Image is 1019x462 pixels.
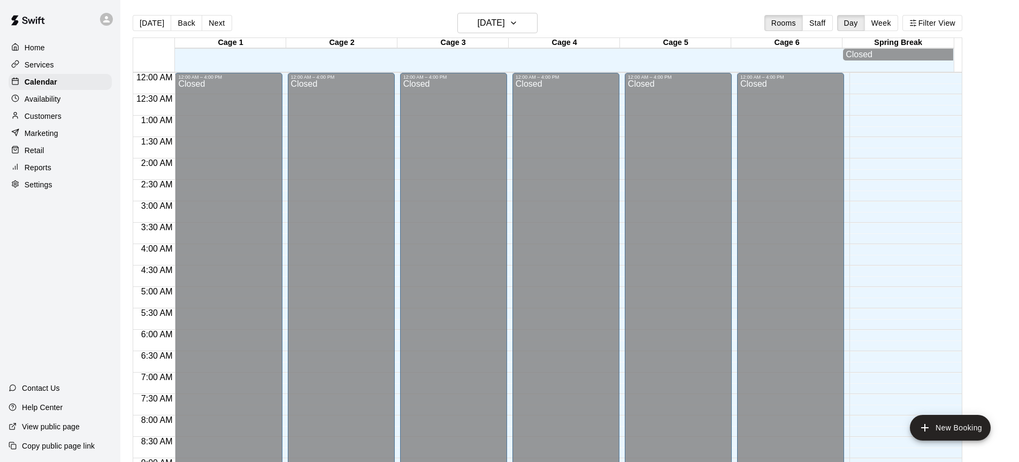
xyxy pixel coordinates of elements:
button: Week [864,15,898,31]
a: Home [9,40,112,56]
div: Cage 3 [397,38,509,48]
p: Customers [25,111,62,122]
div: Spring Break [842,38,954,48]
div: Cage 5 [620,38,731,48]
button: Staff [802,15,833,31]
span: 4:30 AM [139,266,175,275]
a: Availability [9,91,112,107]
a: Marketing [9,125,112,141]
div: Cage 4 [509,38,620,48]
p: Help Center [22,402,63,413]
span: 2:30 AM [139,180,175,189]
p: Services [25,59,54,70]
p: Home [25,42,45,53]
div: 12:00 AM – 4:00 PM [291,74,392,80]
p: Marketing [25,128,58,139]
div: Cage 2 [286,38,397,48]
span: 6:00 AM [139,330,175,339]
button: [DATE] [457,13,538,33]
span: 6:30 AM [139,351,175,360]
span: 4:00 AM [139,244,175,253]
p: Settings [25,179,52,190]
div: Cage 6 [731,38,842,48]
span: 5:00 AM [139,287,175,296]
div: 12:00 AM – 4:00 PM [628,74,729,80]
button: Back [171,15,202,31]
div: 12:00 AM – 4:00 PM [403,74,504,80]
a: Settings [9,177,112,193]
span: 1:30 AM [139,137,175,146]
span: 2:00 AM [139,158,175,168]
a: Retail [9,142,112,158]
div: 12:00 AM – 4:00 PM [178,74,279,80]
button: Day [837,15,865,31]
span: 7:00 AM [139,373,175,382]
button: [DATE] [133,15,171,31]
span: 5:30 AM [139,308,175,317]
span: 3:30 AM [139,223,175,232]
a: Services [9,57,112,73]
span: 12:30 AM [134,94,175,103]
span: 3:00 AM [139,201,175,210]
a: Calendar [9,74,112,90]
div: 12:00 AM – 4:00 PM [516,74,616,80]
button: Next [202,15,232,31]
p: Contact Us [22,383,60,393]
div: 12:00 AM – 4:00 PM [740,74,841,80]
p: Calendar [25,77,57,87]
button: Filter View [902,15,962,31]
span: 1:00 AM [139,116,175,125]
div: Cage 1 [175,38,286,48]
button: Rooms [764,15,803,31]
p: Reports [25,162,51,173]
span: 8:30 AM [139,437,175,446]
p: View public page [22,421,80,432]
span: 7:30 AM [139,394,175,403]
h6: [DATE] [478,16,505,31]
span: 8:00 AM [139,415,175,425]
div: Closed [846,50,951,59]
p: Retail [25,145,44,156]
button: add [910,415,991,441]
span: 12:00 AM [134,73,175,82]
p: Availability [25,94,61,104]
a: Reports [9,160,112,176]
a: Customers [9,108,112,124]
p: Copy public page link [22,441,95,451]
